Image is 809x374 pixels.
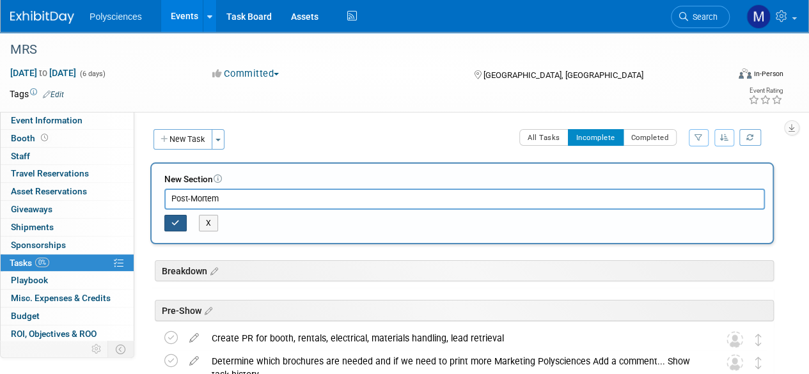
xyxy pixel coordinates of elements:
[11,186,87,196] span: Asset Reservations
[670,66,783,86] div: Event Format
[11,293,111,303] span: Misc. Expenses & Credits
[164,189,765,209] input: Enter Section Name
[755,357,762,369] i: Move task
[11,204,52,214] span: Giveaways
[164,173,765,189] div: New Section
[153,129,212,150] button: New Task
[519,129,569,146] button: All Tasks
[671,6,730,28] a: Search
[1,201,134,218] a: Giveaways
[748,88,783,94] div: Event Rating
[183,332,205,344] a: edit
[739,129,761,146] a: Refresh
[739,68,751,79] img: Format-Inperson.png
[108,341,134,357] td: Toggle Event Tabs
[1,237,134,254] a: Sponsorships
[37,68,49,78] span: to
[11,275,48,285] span: Playbook
[755,334,762,346] i: Move task
[205,327,701,349] div: Create PR for booth, rentals, electrical, materials handling, lead retrieval
[753,69,783,79] div: In-Person
[183,355,205,367] a: edit
[746,4,771,29] img: Marketing Polysciences
[208,67,284,81] button: Committed
[11,240,66,250] span: Sponsorships
[1,219,134,236] a: Shipments
[10,88,64,100] td: Tags
[727,331,743,348] img: Unassigned
[727,354,743,371] img: Unassigned
[1,112,134,129] a: Event Information
[10,11,74,24] img: ExhibitDay
[11,115,82,125] span: Event Information
[155,300,774,321] div: Pre-Show
[79,70,106,78] span: (6 days)
[568,129,624,146] button: Incomplete
[43,90,64,99] a: Edit
[11,222,54,232] span: Shipments
[38,133,51,143] span: Booth not reserved yet
[155,260,774,281] div: Breakdown
[90,12,142,22] span: Polysciences
[201,304,212,316] a: Edit sections
[207,264,218,277] a: Edit sections
[623,129,677,146] button: Completed
[1,325,134,343] a: ROI, Objectives & ROO
[199,215,219,231] button: X
[11,329,97,339] span: ROI, Objectives & ROO
[11,151,30,161] span: Staff
[6,38,718,61] div: MRS
[1,272,134,289] a: Playbook
[10,258,49,268] span: Tasks
[688,12,718,22] span: Search
[1,183,134,200] a: Asset Reservations
[1,290,134,307] a: Misc. Expenses & Credits
[1,130,134,147] a: Booth
[10,67,77,79] span: [DATE] [DATE]
[86,341,108,357] td: Personalize Event Tab Strip
[1,165,134,182] a: Travel Reservations
[11,168,89,178] span: Travel Reservations
[35,258,49,267] span: 0%
[1,254,134,272] a: Tasks0%
[1,148,134,165] a: Staff
[483,70,643,80] span: [GEOGRAPHIC_DATA], [GEOGRAPHIC_DATA]
[11,133,51,143] span: Booth
[11,311,40,321] span: Budget
[1,308,134,325] a: Budget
